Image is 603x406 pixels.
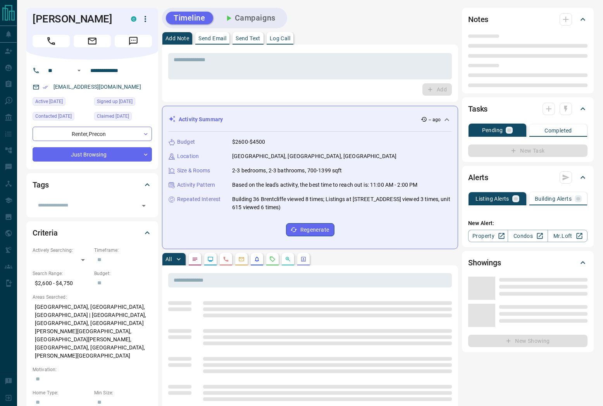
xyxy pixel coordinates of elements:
h2: Showings [468,256,501,269]
p: Building Alerts [535,196,572,201]
p: Budget [177,138,195,146]
a: [EMAIL_ADDRESS][DOMAIN_NAME] [53,84,141,90]
div: Tasks [468,100,587,118]
p: Add Note [165,36,189,41]
p: Search Range: [33,270,90,277]
p: Min Size: [94,389,152,396]
div: Alerts [468,168,587,187]
span: Call [33,35,70,47]
span: Contacted [DATE] [35,112,72,120]
p: Log Call [270,36,290,41]
p: All [165,256,172,262]
p: Activity Summary [179,115,223,124]
span: Active [DATE] [35,98,63,105]
svg: Emails [238,256,245,262]
div: condos.ca [131,16,136,22]
svg: Requests [269,256,276,262]
div: Notes [468,10,587,29]
div: Sat Oct 11 2025 [33,97,90,108]
div: Just Browsing [33,147,152,162]
h2: Criteria [33,227,58,239]
p: Send Email [198,36,226,41]
div: Criteria [33,224,152,242]
div: Mon Oct 13 2025 [33,112,90,123]
div: Mon Mar 17 2025 [94,112,152,123]
p: [GEOGRAPHIC_DATA], [GEOGRAPHIC_DATA], [GEOGRAPHIC_DATA] [232,152,396,160]
button: Open [74,66,84,75]
div: Renter , Precon [33,127,152,141]
button: Open [138,200,149,211]
svg: Listing Alerts [254,256,260,262]
p: [GEOGRAPHIC_DATA], [GEOGRAPHIC_DATA], [GEOGRAPHIC_DATA] | [GEOGRAPHIC_DATA], [GEOGRAPHIC_DATA], [... [33,301,152,362]
svg: Lead Browsing Activity [207,256,214,262]
svg: Opportunities [285,256,291,262]
p: New Alert: [468,219,587,227]
p: $2600-$4500 [232,138,265,146]
h2: Notes [468,13,488,26]
button: Regenerate [286,223,334,236]
span: Signed up [DATE] [97,98,133,105]
button: Campaigns [216,12,283,24]
svg: Notes [192,256,198,262]
a: Mr.Loft [548,230,587,242]
p: Listing Alerts [476,196,509,201]
p: Activity Pattern [177,181,215,189]
p: Motivation: [33,366,152,373]
button: Timeline [166,12,213,24]
svg: Email Verified [43,84,48,90]
p: Budget: [94,270,152,277]
p: Actively Searching: [33,247,90,254]
p: Building 36 Brentcliffe viewed 8 times; Listings at [STREET_ADDRESS] viewed 3 times, unit 615 vie... [232,195,451,212]
p: Pending [482,127,503,133]
p: Repeated Interest [177,195,221,203]
h2: Tasks [468,103,488,115]
p: Send Text [236,36,260,41]
p: Based on the lead's activity, the best time to reach out is: 11:00 AM - 2:00 PM [232,181,417,189]
div: Sat Apr 06 2024 [94,97,152,108]
span: Email [74,35,111,47]
svg: Calls [223,256,229,262]
p: Areas Searched: [33,294,152,301]
span: Message [115,35,152,47]
p: $2,600 - $4,750 [33,277,90,290]
p: Completed [544,128,572,133]
p: 2-3 bedrooms, 2-3 bathrooms, 700-1399 sqft [232,167,342,175]
p: Home Type: [33,389,90,396]
svg: Agent Actions [300,256,307,262]
div: Showings [468,253,587,272]
h2: Tags [33,179,48,191]
div: Tags [33,175,152,194]
p: Location [177,152,199,160]
p: Size & Rooms [177,167,210,175]
h2: Alerts [468,171,488,184]
span: Claimed [DATE] [97,112,129,120]
div: Activity Summary-- ago [169,112,451,127]
p: Timeframe: [94,247,152,254]
a: Property [468,230,508,242]
p: -- ago [429,116,441,123]
a: Condos [508,230,548,242]
h1: [PERSON_NAME] [33,13,119,25]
